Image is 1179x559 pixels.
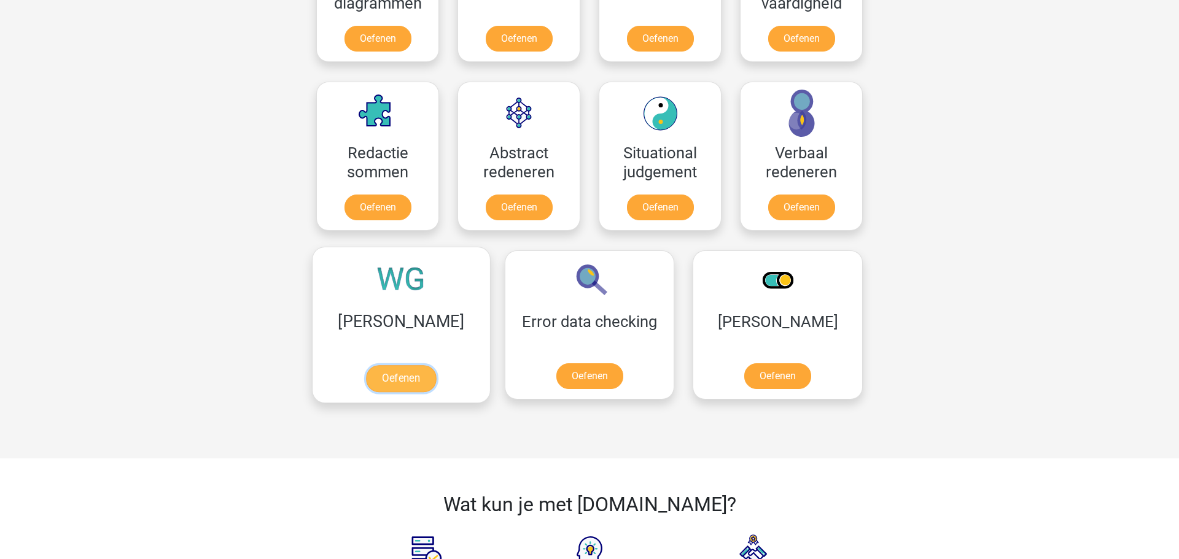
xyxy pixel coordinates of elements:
[744,363,811,389] a: Oefenen
[366,365,436,392] a: Oefenen
[486,26,553,52] a: Oefenen
[344,195,411,220] a: Oefenen
[353,493,826,516] h2: Wat kun je met [DOMAIN_NAME]?
[768,26,835,52] a: Oefenen
[627,195,694,220] a: Oefenen
[768,195,835,220] a: Oefenen
[486,195,553,220] a: Oefenen
[627,26,694,52] a: Oefenen
[556,363,623,389] a: Oefenen
[344,26,411,52] a: Oefenen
